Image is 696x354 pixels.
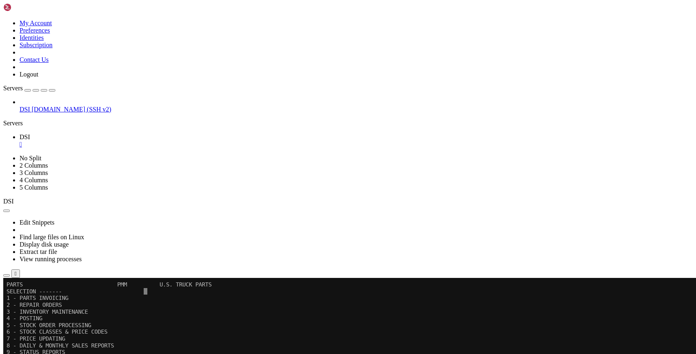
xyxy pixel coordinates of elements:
[3,152,589,159] x-row: * INDICATES SELECTIONS CAN BE QUEUED FOR LATER PROCESSING. PORT = 984 - vt100-at
[3,159,589,166] x-row: S-SPOOLER MENU Q-QUEUE MENU TB-TABLES R-MAIN MENU X-LOGOFF OVR NO W
[20,98,693,113] li: DSI [DOMAIN_NAME] (SSH v2)
[3,24,589,31] x-row: 2 - REPAIR ORDERS
[20,133,693,148] a: DSI
[20,106,30,113] span: DSI
[3,78,589,85] x-row: 10 - UPDATE & PURGE PROGRAMS
[3,10,589,17] x-row: SELECTION -------
[3,198,14,205] span: DSI
[3,85,589,92] x-row: 11 - CUSTOMER FILE
[3,85,55,92] a: Servers
[3,111,589,118] x-row: 15 - START, CLOSE INVOICE PRINTERS
[20,42,53,48] a: Subscription
[20,106,693,113] a: DSI [DOMAIN_NAME] (SSH v2)
[3,64,589,71] x-row: 8 - DAILY & MONTHLY SALES REPORTS
[140,10,144,17] div: (40, 1)
[20,34,44,41] a: Identities
[20,27,50,34] a: Preferences
[20,141,693,148] a: 
[3,3,50,11] img: Shellngn
[3,17,589,24] x-row: 1 - PARTS INVOICING
[20,234,84,240] a: Find large files on Linux
[3,105,589,111] x-row: 14 - LIFO PROGRAMS
[3,50,589,57] x-row: 6 - STOCK CLASSES & PRICE CODES
[3,132,589,139] x-row: 18 - EMPLOYEE TIME CLOCK
[20,219,55,226] a: Edit Snippets
[3,71,589,78] x-row: 9 - STATUS REPORTS
[3,44,589,51] x-row: 5 - STOCK ORDER PROCESSING
[32,106,112,113] span: [DOMAIN_NAME] (SSH v2)
[20,133,30,140] span: DSI
[3,85,23,92] span: Servers
[3,3,589,10] x-row: PARTS PMM U.S. TRUCK PARTS
[15,271,17,277] div: 
[20,241,69,248] a: Display disk usage
[20,71,38,78] a: Logout
[20,20,52,26] a: My Account
[20,184,48,191] a: 5 Columns
[20,162,48,169] a: 2 Columns
[3,125,589,132] x-row: 17 - TABLE BUILDER MENU
[3,37,589,44] x-row: 4 - POSTING
[3,31,589,37] x-row: 3 - INVENTORY MAINTENANCE
[3,57,589,64] x-row: 7 - PRICE UPDATING
[3,98,589,105] x-row: 13 - MULTIPLE INVENTORIES
[20,56,49,63] a: Contact Us
[3,120,693,127] div: Servers
[20,155,42,162] a: No Split
[20,169,48,176] a: 3 Columns
[3,118,589,125] x-row: 16 - SPECIAL REQUEST SELECTIONS
[20,248,57,255] a: Extract tar file
[20,256,82,262] a: View running processes
[20,177,48,184] a: 4 Columns
[3,91,589,98] x-row: 12 - PHYSICAL INVENTORY
[11,269,20,278] button: 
